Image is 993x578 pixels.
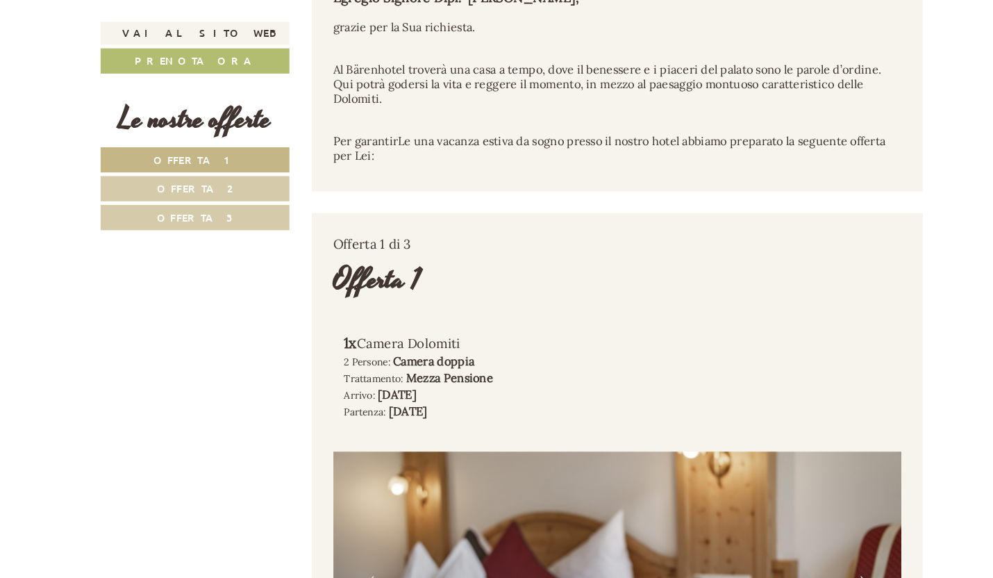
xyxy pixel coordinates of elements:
[325,226,400,242] span: Offerta 1 di 3
[325,19,857,156] span: grazie per la Sua richiesta. Al Bärenhotel troverà una casa a tempo, dove il benessere e i piacer...
[378,388,416,402] b: [DATE]
[395,356,479,370] b: Mezza Pensione
[101,95,283,135] div: Le nostre offerte
[335,390,376,402] small: Partenza:
[335,374,365,386] small: Arrivo:
[325,249,410,289] div: Offerta 1
[335,342,380,354] small: 2 Persone:
[101,21,283,43] a: Vai al sito web
[368,372,406,386] b: [DATE]
[335,358,392,370] small: Trattamento:
[156,175,228,188] span: Offerta 2
[335,321,348,338] b: 1x
[335,320,578,340] div: Camera Dolomiti
[155,203,228,216] span: Offerta 3
[383,340,461,354] b: Camera doppia
[101,47,283,71] a: Prenota ora
[152,147,232,160] span: Offerta 1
